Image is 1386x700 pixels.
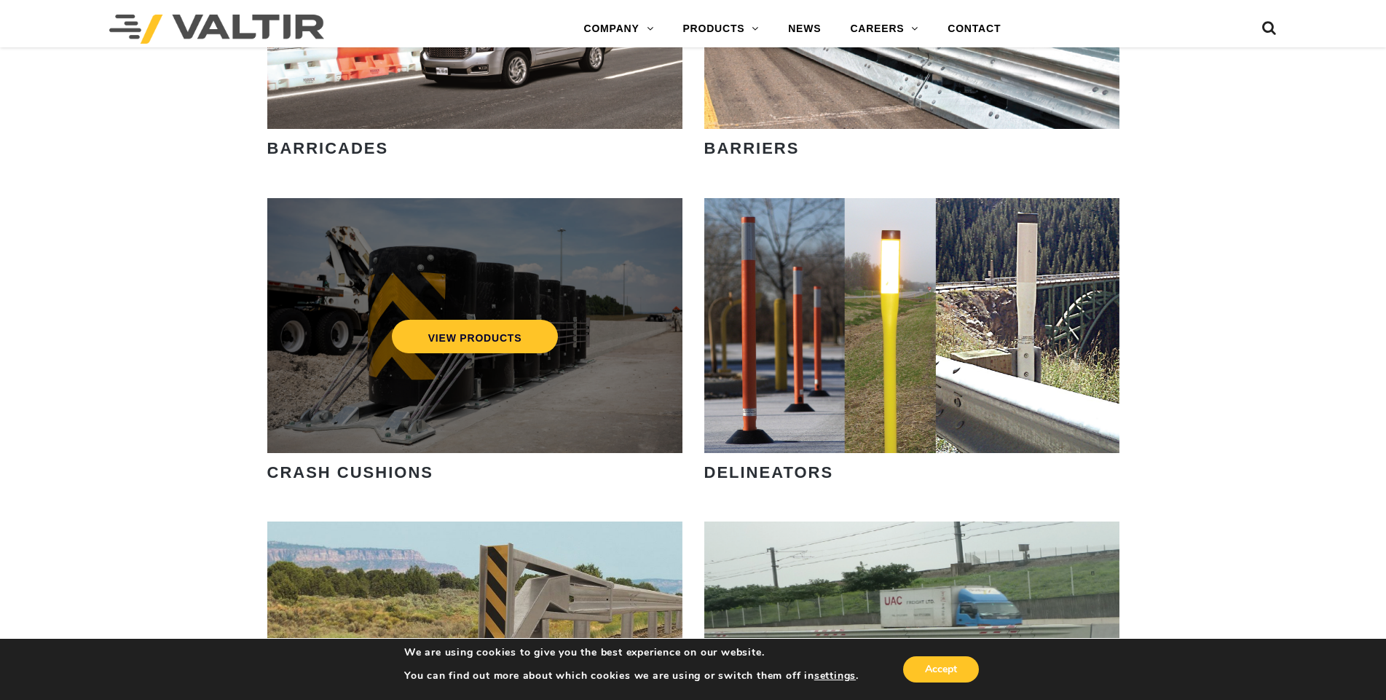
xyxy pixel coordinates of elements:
a: CAREERS [835,15,933,44]
img: Valtir [109,15,324,44]
strong: BARRIERS [704,139,800,157]
strong: BARRICADES [267,139,389,157]
a: PRODUCTS [668,15,773,44]
a: CONTACT [933,15,1015,44]
a: VIEW PRODUCTS [391,320,558,353]
button: Accept [903,656,979,683]
p: We are using cookies to give you the best experience on our website. [404,646,859,659]
strong: CRASH CUSHIONS [267,463,433,481]
button: settings [814,669,856,683]
p: You can find out more about which cookies we are using or switch them off in . [404,669,859,683]
strong: DELINEATORS [704,463,834,481]
a: NEWS [773,15,835,44]
a: COMPANY [569,15,668,44]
